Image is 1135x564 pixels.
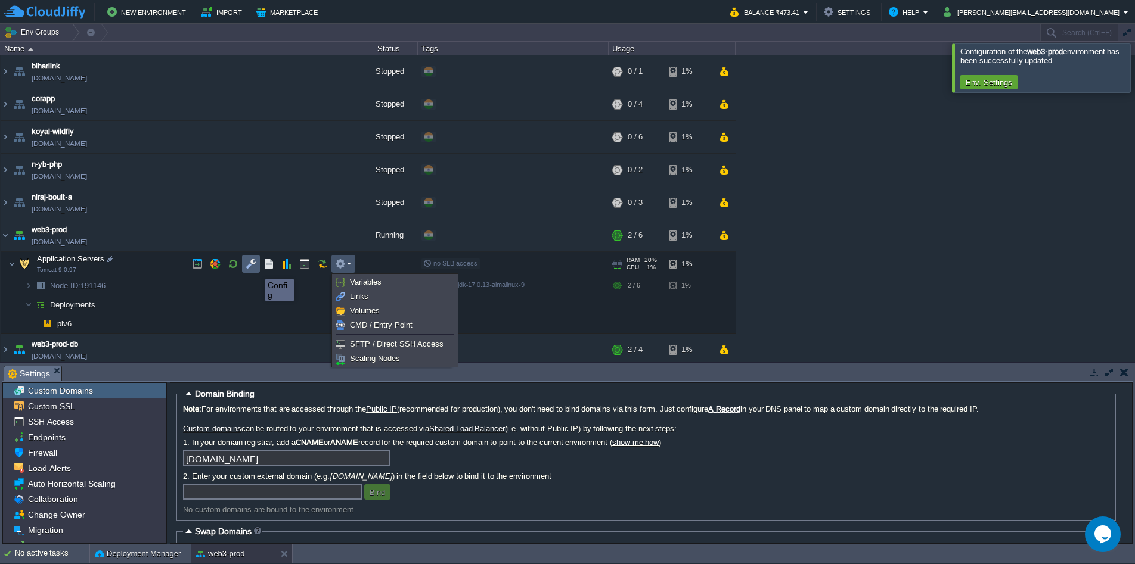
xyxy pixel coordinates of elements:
div: Running [358,219,418,251]
span: web3-prod [32,224,67,236]
button: Import [201,5,246,19]
span: SFTP / Direct SSH Access [350,339,444,348]
div: Name [1,42,358,55]
a: SSH Access [26,416,76,427]
img: AMDAwAAAACH5BAEAAAAALAAAAAABAAEAAAICRAEAOw== [1,121,10,153]
span: RAM [627,257,640,264]
button: Env. Settings [962,77,1016,88]
a: Application ServersTomcat 9.0.97 [36,254,106,263]
span: CPU [627,264,639,271]
a: Variables [334,276,456,289]
button: web3-prod [196,548,244,560]
a: SFTP / Direct SSH Access [334,338,456,351]
span: Variables [350,278,382,286]
div: 1% [669,252,708,276]
span: [DOMAIN_NAME] [32,350,87,362]
img: AMDAwAAAACH5BAEAAAAALAAAAAABAAEAAAICRAEAOw== [39,314,56,333]
i: [DOMAIN_NAME] [330,472,392,481]
a: Deployments [49,300,97,310]
a: piv6 [56,319,73,329]
a: Links [334,290,456,303]
a: Node ID:191146 [49,281,107,291]
a: [DOMAIN_NAME] [32,170,87,182]
span: n-yb-php [32,158,62,170]
a: Custom Domains [26,385,95,396]
span: Change Owner [26,509,87,520]
a: [DOMAIN_NAME] [32,138,87,149]
img: AMDAwAAAACH5BAEAAAAALAAAAAABAAEAAAICRAEAOw== [28,48,33,51]
button: Env Groups [4,24,63,40]
span: Domain Binding [195,389,255,398]
label: Choose the environment with which you want to swap your domains and click the button [183,542,1109,551]
img: AMDAwAAAACH5BAEAAAAALAAAAAABAAEAAAICRAEAOw== [32,314,39,333]
div: 0 / 3 [628,186,643,219]
span: Swap Domains [195,526,252,536]
div: No custom domains are bound to the environment [183,505,1109,514]
div: Usage [609,42,735,55]
span: Custom SSL [26,401,77,412]
a: CMD / Entry Point [334,319,456,332]
a: Endpoints [26,432,67,443]
img: AMDAwAAAACH5BAEAAAAALAAAAAABAAEAAAICRAEAOw== [32,295,49,314]
img: AMDAwAAAACH5BAEAAAAALAAAAAABAAEAAAICRAEAOw== [1,334,10,366]
b: ANAME [330,438,358,447]
span: 9.0.97-openjdk-17.0.13-almalinux-9 [423,281,525,288]
div: 0 / 1 [628,55,643,88]
img: AMDAwAAAACH5BAEAAAAALAAAAAABAAEAAAICRAEAOw== [11,334,27,366]
a: [DOMAIN_NAME] [32,236,87,248]
img: AMDAwAAAACH5BAEAAAAALAAAAAABAAEAAAICRAEAOw== [25,295,32,314]
a: [DOMAIN_NAME] [32,105,87,117]
div: Stopped [358,154,418,186]
img: AMDAwAAAACH5BAEAAAAALAAAAAABAAEAAAICRAEAOw== [1,154,10,186]
a: corapp [32,93,55,105]
img: AMDAwAAAACH5BAEAAAAALAAAAAABAAEAAAICRAEAOw== [11,219,27,251]
img: AMDAwAAAACH5BAEAAAAALAAAAAABAAEAAAICRAEAOw== [1,55,10,88]
div: Stopped [358,186,418,219]
span: Configuration of the environment has been successfully updated. [960,47,1120,65]
img: AMDAwAAAACH5BAEAAAAALAAAAAABAAEAAAICRAEAOw== [11,88,27,120]
span: Application Servers [36,254,106,264]
button: Marketplace [256,5,321,19]
label: For environments that are accessed through the (recommended for production), you don't need to bi... [183,404,1109,413]
span: no SLB access [423,260,477,267]
span: Settings [8,366,50,381]
div: 0 / 2 [628,154,643,186]
div: piv6.war [418,314,609,333]
a: koyal-wildfly [32,126,74,138]
div: 0 / 6 [628,121,643,153]
a: Collaboration [26,494,80,504]
a: A Record [708,404,740,413]
div: 1% [669,121,708,153]
div: 1% [669,154,708,186]
a: Export [26,540,54,551]
img: AMDAwAAAACH5BAEAAAAALAAAAAABAAEAAAICRAEAOw== [8,252,15,276]
a: [DOMAIN_NAME] [32,72,87,84]
span: Tomcat 9.0.97 [37,266,76,273]
a: Load Alerts [26,463,73,473]
iframe: chat widget [1085,516,1123,552]
div: 1% [669,88,708,120]
div: No active tasks [15,544,89,563]
img: AMDAwAAAACH5BAEAAAAALAAAAAABAAEAAAICRAEAOw== [11,121,27,153]
div: Stopped [358,55,418,88]
a: [DOMAIN_NAME] [32,203,87,215]
label: can be routed to your environment that is accessed via (i.e. without Public IP) by following the ... [183,424,1109,433]
img: AMDAwAAAACH5BAEAAAAALAAAAAABAAEAAAICRAEAOw== [11,186,27,219]
b: web3-prod [1027,47,1062,56]
a: niraj-boult-a [32,191,72,203]
a: show me how [612,438,659,447]
a: web3-prod-db [32,338,78,350]
span: Links [350,292,368,301]
div: 0 / 4 [628,88,643,120]
a: Migration [26,525,65,535]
